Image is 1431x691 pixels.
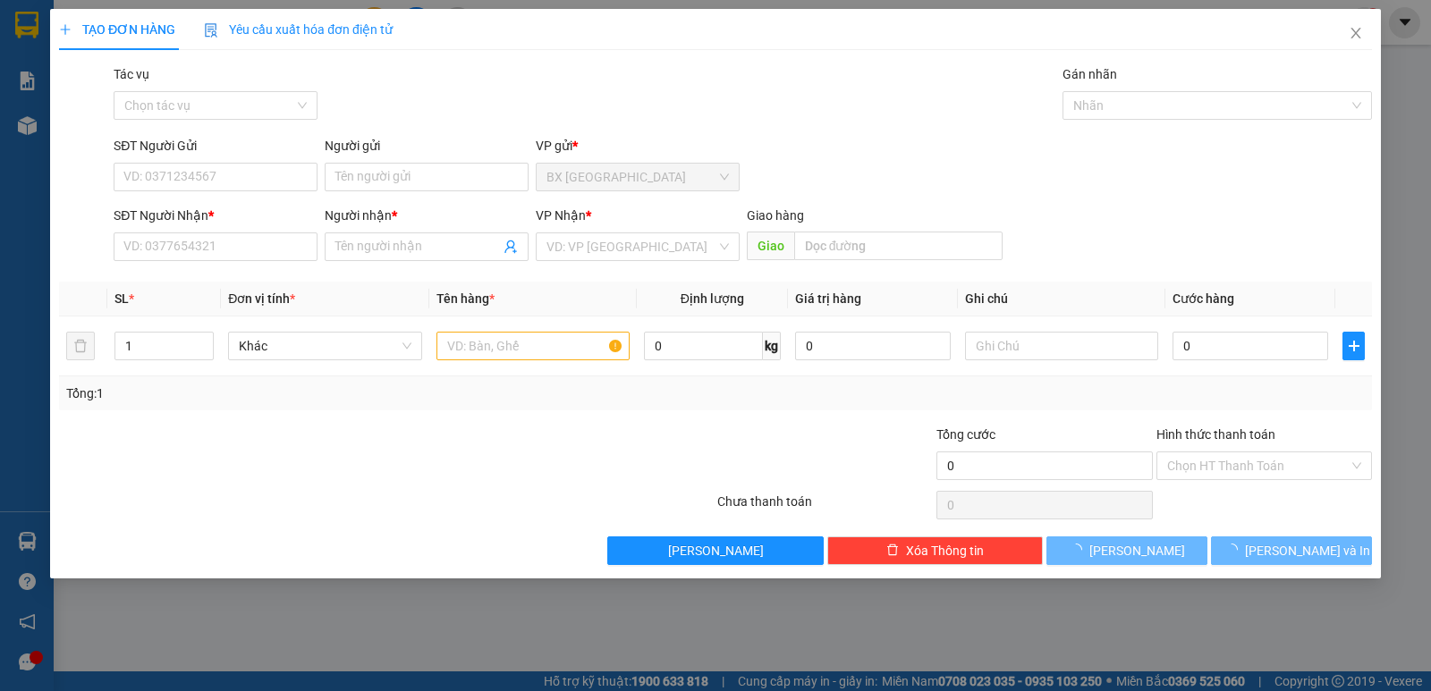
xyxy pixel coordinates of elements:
[1342,332,1365,360] button: plus
[114,67,149,81] label: Tác vụ
[536,208,586,223] span: VP Nhận
[1211,536,1372,565] button: [PERSON_NAME] và In
[965,332,1158,360] input: Ghi Chú
[1046,536,1207,565] button: [PERSON_NAME]
[1156,427,1275,442] label: Hình thức thanh toán
[747,232,794,260] span: Giao
[681,291,744,306] span: Định lượng
[607,536,823,565] button: [PERSON_NAME]
[886,544,899,558] span: delete
[795,291,861,306] span: Giá trị hàng
[827,536,1043,565] button: deleteXóa Thông tin
[1070,544,1089,556] span: loading
[325,206,529,225] div: Người nhận
[114,136,318,156] div: SĐT Người Gửi
[1089,541,1185,560] span: [PERSON_NAME]
[668,541,764,560] span: [PERSON_NAME]
[906,541,984,560] span: Xóa Thông tin
[228,291,295,306] span: Đơn vị tính
[504,240,518,254] span: user-add
[204,23,218,38] img: icon
[536,136,740,156] div: VP gửi
[1173,291,1234,306] span: Cước hàng
[436,332,630,360] input: VD: Bàn, Ghế
[1343,339,1364,353] span: plus
[1225,544,1245,556] span: loading
[1063,67,1117,81] label: Gán nhãn
[59,23,72,36] span: plus
[59,22,175,37] span: TẠO ĐƠN HÀNG
[66,332,95,360] button: delete
[114,291,129,306] span: SL
[795,332,951,360] input: 0
[1245,541,1370,560] span: [PERSON_NAME] và In
[936,427,995,442] span: Tổng cước
[715,492,935,523] div: Chưa thanh toán
[958,282,1165,316] th: Ghi chú
[794,232,1003,260] input: Dọc đường
[66,383,554,403] div: Tổng: 1
[1331,9,1381,59] button: Close
[747,208,804,223] span: Giao hàng
[239,333,411,359] span: Khác
[204,22,393,37] span: Yêu cầu xuất hóa đơn điện tử
[114,206,318,225] div: SĐT Người Nhận
[1349,26,1363,40] span: close
[763,332,781,360] span: kg
[325,136,529,156] div: Người gửi
[436,291,495,306] span: Tên hàng
[546,164,729,190] span: BX Tân Châu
